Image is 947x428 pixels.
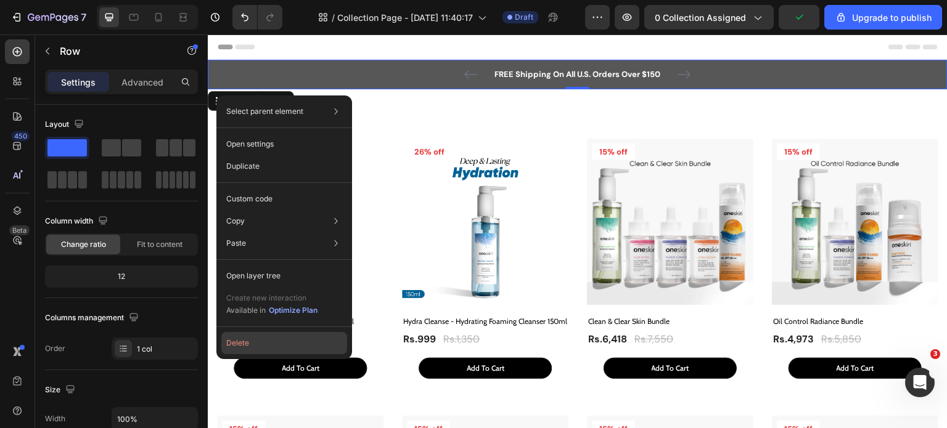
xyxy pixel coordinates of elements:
span: Change ratio [61,239,106,250]
div: 1 col [137,344,195,355]
p: Row [60,44,165,59]
p: Settings [61,76,96,89]
button: Add To Cart [396,323,529,344]
a: Clean & Clear Skin Bundle [379,280,546,294]
button: Add To Cart [581,323,714,344]
iframe: Design area [208,34,947,428]
button: 0 collection assigned [644,5,774,30]
span: 3 [930,349,940,359]
button: 7 [5,5,92,30]
div: Optimize Plan [269,305,318,316]
p: 7 [81,10,86,25]
div: Add To Cart [259,328,297,339]
div: Width [45,413,65,424]
span: / [332,11,335,24]
pre: 15% off [14,386,57,403]
pre: 15% off [384,386,427,403]
pre: 15% off [384,109,427,126]
a: Oil Control Radiance Bundle [564,280,731,294]
iframe: Intercom live chat [905,368,935,397]
pre: 15% off [569,109,612,126]
div: Add To Cart [629,328,666,339]
button: Optimize Plan [268,304,318,317]
span: Fit to content [137,239,182,250]
div: Rs.6,418 [379,296,420,313]
div: Column width [45,213,110,230]
p: Custom code [226,193,273,204]
span: Draft [515,12,533,23]
pre: 15% off [199,386,242,403]
a: Oil Control Radiance Bundle [564,104,731,270]
div: 12 [47,268,195,285]
p: Advanced [121,76,163,89]
div: Beta [9,225,30,235]
div: Layout [45,116,86,133]
div: Upgrade to publish [835,11,932,24]
div: Undo/Redo [232,5,282,30]
div: Columns management [45,310,141,326]
div: Order [45,343,65,354]
button: Add To Cart [211,323,344,344]
button: Delete [221,332,347,354]
p: Copy [226,216,245,227]
span: Available in [226,305,266,315]
div: Rs.5,850 [612,296,655,313]
a: Clean & Clear Skin Bundle [379,104,546,270]
p: Create new interaction [226,292,318,304]
p: Open layer tree [226,270,281,281]
div: 450 [12,131,30,141]
div: Rs.7,550 [425,296,467,313]
div: Add To Cart [444,328,482,339]
div: Rs.4,973 [564,296,607,313]
button: Upgrade to publish [824,5,942,30]
p: Duplicate [226,161,260,172]
p: Paste [226,238,246,249]
p: Open settings [226,139,274,150]
span: 0 collection assigned [655,11,746,24]
div: Size [45,382,78,398]
p: Select parent element [226,106,303,117]
pre: 15% off [569,386,612,403]
div: Rs.1,350 [234,296,273,313]
span: Collection Page - [DATE] 11:40:17 [337,11,473,24]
